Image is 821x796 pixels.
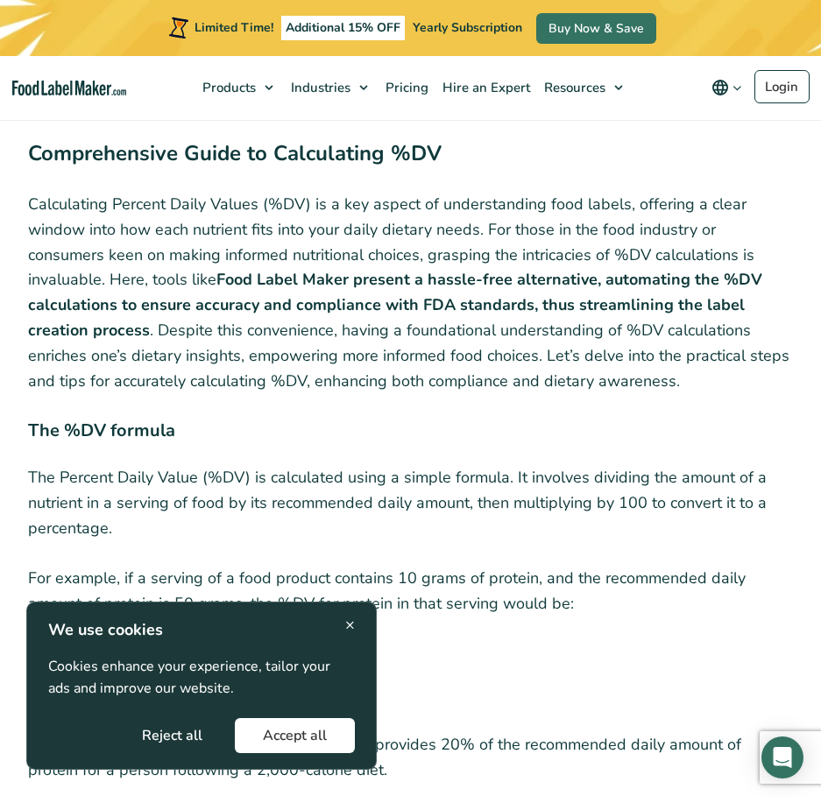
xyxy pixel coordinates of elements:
[28,640,793,708] p: (10 grams / 50 grams) x 100 = 20% DV
[281,16,405,40] span: Additional 15% OFF
[28,566,793,616] p: For example, if a serving of a food product contains 10 grams of protein, and the recommended dai...
[28,732,793,783] p: This means that one serving of the food product provides 20% of the recommended daily amount of p...
[282,56,377,119] a: Industries
[536,13,656,44] a: Buy Now & Save
[345,613,355,637] span: ×
[539,79,607,96] span: Resources
[413,19,522,36] span: Yearly Subscription
[535,56,632,119] a: Resources
[761,736,803,778] div: Open Intercom Messenger
[195,19,273,36] span: Limited Time!
[434,56,535,119] a: Hire an Expert
[28,269,762,341] strong: Food Label Maker present a hassle-free alternative, automating the %DV calculations to ensure acc...
[114,718,230,753] button: Reject all
[194,56,282,119] a: Products
[48,619,163,640] strong: We use cookies
[48,656,355,701] p: Cookies enhance your experience, tailor your ads and improve our website.
[380,79,430,96] span: Pricing
[235,718,355,753] button: Accept all
[377,56,434,119] a: Pricing
[28,139,442,167] strong: Comprehensive Guide to Calculating %DV
[437,79,532,96] span: Hire an Expert
[197,79,258,96] span: Products
[28,192,793,393] p: Calculating Percent Daily Values (%DV) is a key aspect of understanding food labels, offering a c...
[286,79,352,96] span: Industries
[28,465,793,540] p: The Percent Daily Value (%DV) is calculated using a simple formula. It involves dividing the amou...
[754,70,810,103] a: Login
[28,419,175,442] strong: The %DV formula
